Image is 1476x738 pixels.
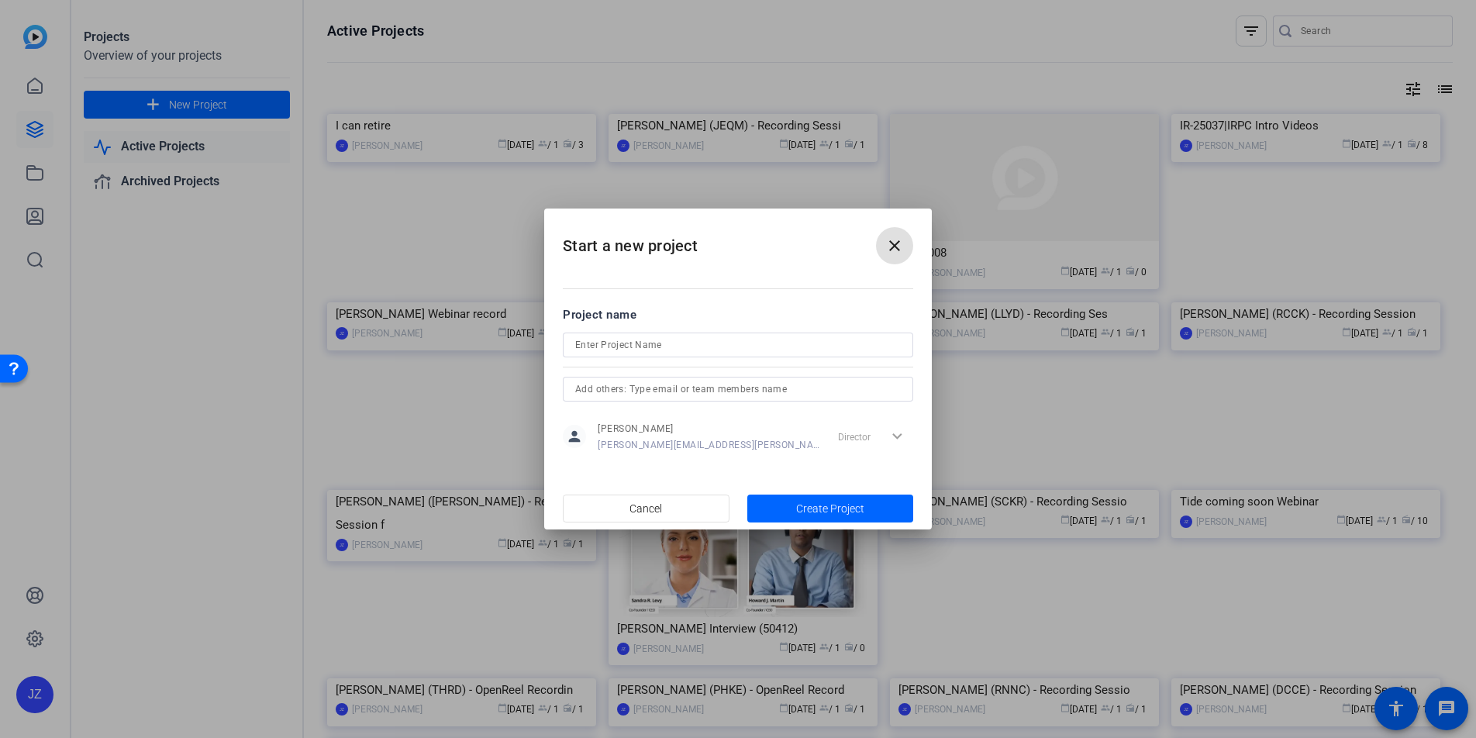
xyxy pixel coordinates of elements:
input: Add others: Type email or team members name [575,380,901,398]
span: Create Project [796,501,864,517]
button: Cancel [563,495,729,522]
input: Enter Project Name [575,336,901,354]
span: [PERSON_NAME] [598,422,820,435]
span: [PERSON_NAME][EMAIL_ADDRESS][PERSON_NAME][DOMAIN_NAME] [598,439,820,451]
h2: Start a new project [544,209,932,271]
span: Cancel [629,494,662,523]
div: Project name [563,306,913,323]
mat-icon: close [885,236,904,255]
button: Create Project [747,495,914,522]
mat-icon: person [563,425,586,448]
